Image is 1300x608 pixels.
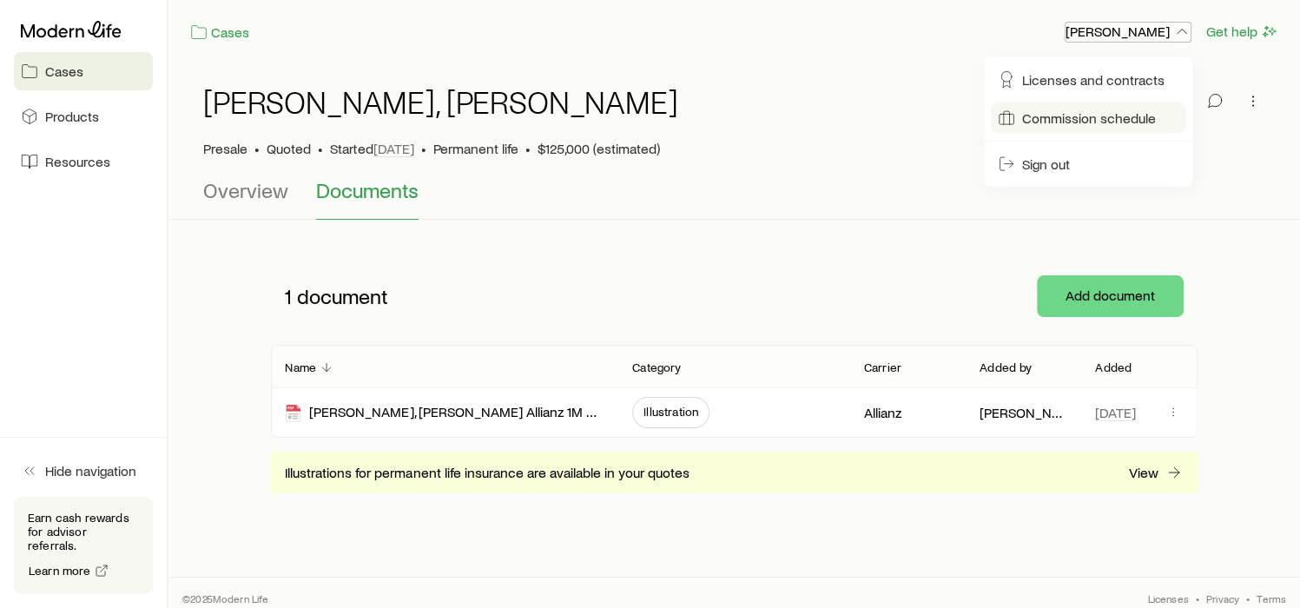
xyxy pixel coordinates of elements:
p: Started [330,140,414,157]
p: Name [285,360,316,374]
a: Products [14,97,153,135]
p: Allianz [864,404,901,421]
span: Products [45,108,99,125]
span: Permanent life [433,140,518,157]
p: Earn cash rewards for advisor referrals. [28,511,139,552]
span: Resources [45,153,110,170]
span: • [254,140,260,157]
button: [PERSON_NAME] [1065,22,1191,43]
span: • [525,140,531,157]
p: Category [632,360,681,374]
a: Privacy [1206,591,1239,605]
span: • [1196,591,1199,605]
span: Licenses and contracts [1022,71,1165,89]
a: View [1128,463,1184,483]
span: document [297,284,388,308]
span: Documents [316,178,419,202]
p: Added by [980,360,1032,374]
p: © 2025 Modern Life [182,591,269,605]
span: Illustrations for permanent life insurance are available in your quotes [285,464,689,481]
p: Presale [203,140,247,157]
span: Overview [203,178,288,202]
span: Sign out [1022,155,1070,173]
a: Terms [1257,591,1286,605]
span: • [421,140,426,157]
span: $125,000 (estimated) [538,140,660,157]
a: Licenses [1147,591,1188,605]
span: Quoted [267,140,311,157]
a: Licenses and contracts [991,64,1185,96]
p: [PERSON_NAME] [1066,23,1191,40]
a: Commission schedule [991,102,1185,134]
span: [DATE] [1095,404,1136,421]
a: Cases [189,23,250,43]
span: • [1246,591,1250,605]
div: Case details tabs [203,178,1265,220]
span: [DATE] [373,140,414,157]
p: Added [1095,360,1132,374]
p: [PERSON_NAME] [980,404,1067,421]
span: Commission schedule [1022,109,1156,127]
div: Earn cash rewards for advisor referrals.Learn more [14,497,153,594]
button: Add document [1037,275,1184,317]
h1: [PERSON_NAME], [PERSON_NAME] [203,84,678,119]
span: 1 [285,284,292,308]
button: Get help [1205,22,1279,42]
p: View [1129,464,1158,481]
button: Hide navigation [14,452,153,490]
span: Cases [45,63,83,80]
a: Cases [14,52,153,90]
p: Carrier [864,360,901,374]
span: • [318,140,323,157]
button: Sign out [991,149,1185,180]
span: Hide navigation [45,462,136,479]
span: Learn more [29,565,91,577]
div: [PERSON_NAME], [PERSON_NAME] Allianz 1M DB 1035 only [285,403,604,423]
span: Illustration [643,405,698,419]
a: Resources [14,142,153,181]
